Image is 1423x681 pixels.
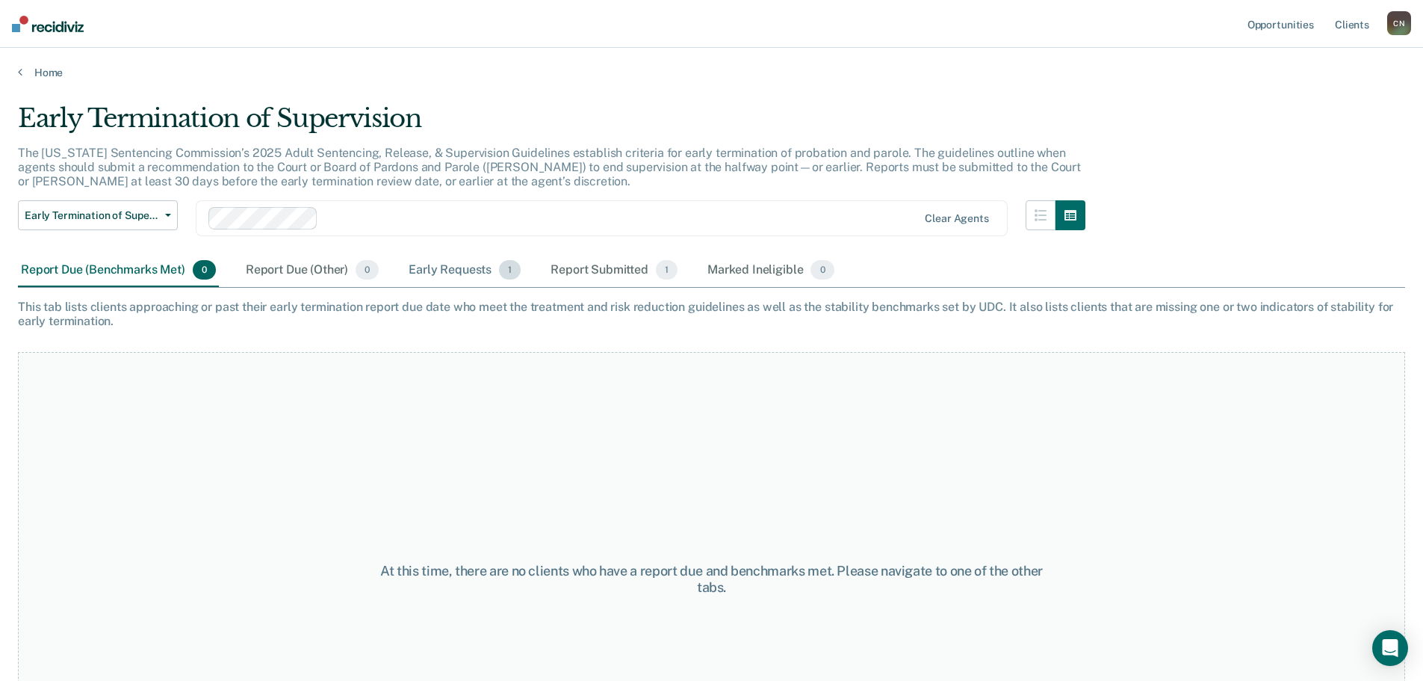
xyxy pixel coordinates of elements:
div: Report Due (Other)0 [243,254,382,287]
span: 0 [193,260,216,280]
span: 0 [810,260,834,280]
div: Marked Ineligible0 [704,254,837,287]
div: Early Termination of Supervision [18,103,1085,146]
div: C N [1387,11,1411,35]
div: Clear agents [925,212,988,225]
span: 1 [656,260,678,280]
span: 1 [499,260,521,280]
div: Open Intercom Messenger [1372,630,1408,666]
button: Early Termination of Supervision [18,200,178,230]
a: Home [18,66,1405,79]
p: The [US_STATE] Sentencing Commission’s 2025 Adult Sentencing, Release, & Supervision Guidelines e... [18,146,1081,188]
div: Report Due (Benchmarks Met)0 [18,254,219,287]
div: This tab lists clients approaching or past their early termination report due date who meet the t... [18,300,1405,328]
div: Report Submitted1 [548,254,681,287]
span: Early Termination of Supervision [25,209,159,222]
div: At this time, there are no clients who have a report due and benchmarks met. Please navigate to o... [365,563,1058,595]
img: Recidiviz [12,16,84,32]
span: 0 [356,260,379,280]
button: CN [1387,11,1411,35]
div: Early Requests1 [406,254,524,287]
